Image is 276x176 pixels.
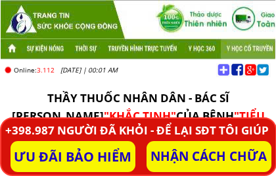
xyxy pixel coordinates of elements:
span: "KHẮC TINH" [104,108,176,123]
p: NHẬN CÁCH CHỮA [147,141,271,172]
span: Online: [14,65,37,74]
h2: 3.112 [14,63,60,76]
h3: +398.987 NGƯỜI ĐÃ KHỎI - ĐỂ LẠI SĐT TÔI GIÚP [3,121,271,139]
h2: [DATE] | 00:01 AM [60,63,186,76]
p: ƯU ĐÃI BẢO HIỂM [11,141,135,172]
